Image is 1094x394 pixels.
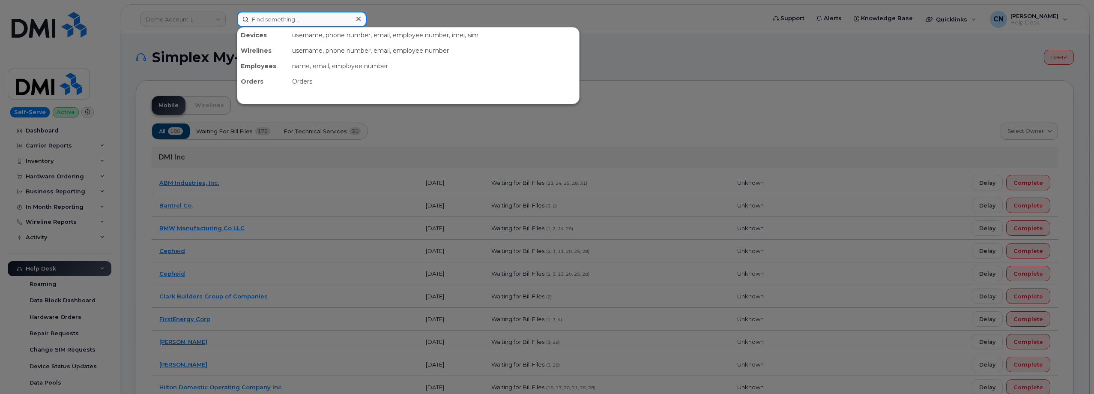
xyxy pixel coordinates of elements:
div: name, email, employee number [289,58,579,74]
div: Employees [237,58,289,74]
div: Orders [237,74,289,89]
div: username, phone number, email, employee number, imei, sim [289,27,579,43]
div: Devices [237,27,289,43]
div: Wirelines [237,43,289,58]
div: Orders [289,74,579,89]
div: username, phone number, email, employee number [289,43,579,58]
